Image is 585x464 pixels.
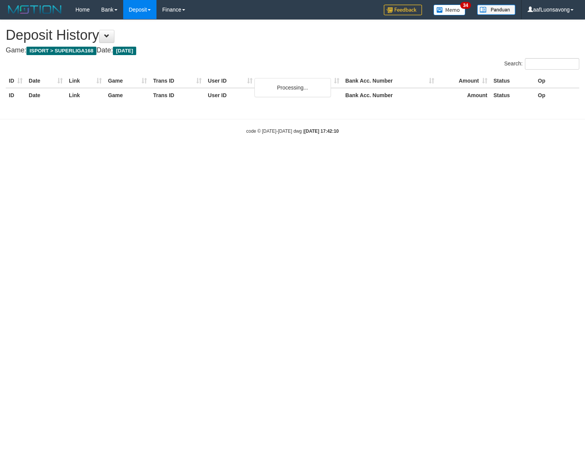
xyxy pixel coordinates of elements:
th: Trans ID [150,88,205,102]
img: Button%20Memo.svg [433,5,466,15]
small: code © [DATE]-[DATE] dwg | [246,129,339,134]
span: ISPORT > SUPERLIGA168 [26,47,96,55]
input: Search: [525,58,579,70]
th: Op [535,74,579,88]
strong: [DATE] 17:42:10 [304,129,339,134]
th: Link [66,74,105,88]
th: Date [26,88,66,102]
th: Game [105,88,150,102]
th: Bank Acc. Name [256,74,342,88]
img: MOTION_logo.png [6,4,64,15]
th: User ID [205,74,256,88]
th: Status [490,74,535,88]
th: Bank Acc. Number [342,88,437,102]
th: User ID [205,88,256,102]
th: Link [66,88,105,102]
img: panduan.png [477,5,515,15]
th: ID [6,88,26,102]
th: Game [105,74,150,88]
th: Date [26,74,66,88]
span: [DATE] [113,47,136,55]
th: Amount [437,74,490,88]
img: Feedback.jpg [384,5,422,15]
h4: Game: Date: [6,47,579,54]
th: Op [535,88,579,102]
th: Bank Acc. Number [342,74,437,88]
h1: Deposit History [6,28,579,43]
label: Search: [504,58,579,70]
span: 34 [460,2,471,9]
th: Amount [437,88,490,102]
th: Trans ID [150,74,205,88]
th: Status [490,88,535,102]
div: Processing... [254,78,331,97]
th: ID [6,74,26,88]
